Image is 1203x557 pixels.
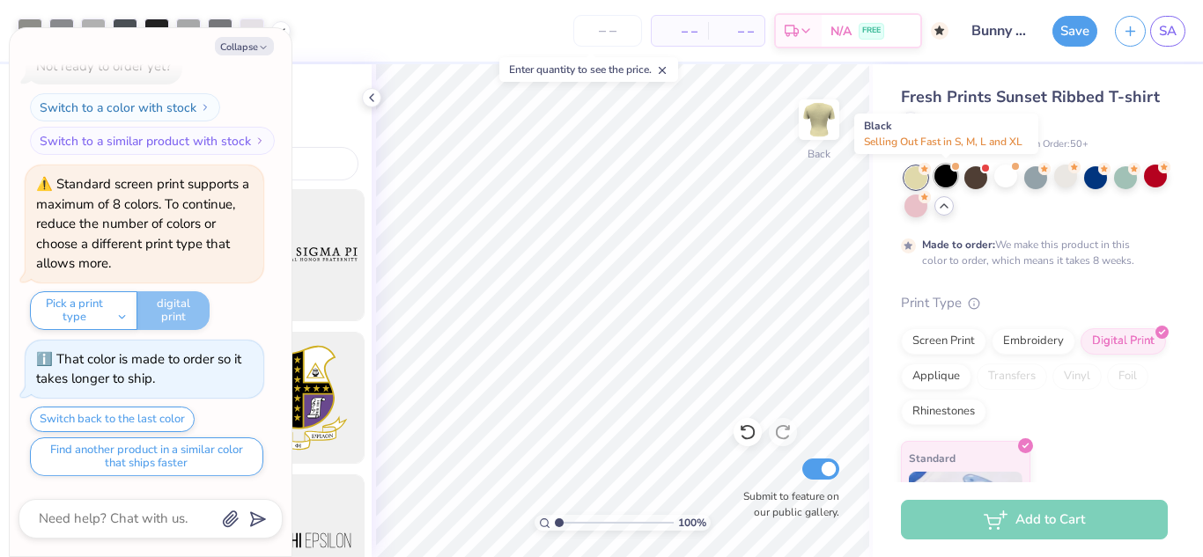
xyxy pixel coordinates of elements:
[922,238,995,252] strong: Made to order:
[901,328,986,355] div: Screen Print
[901,86,1160,107] span: Fresh Prints Sunset Ribbed T-shirt
[499,57,678,82] div: Enter quantity to see the price.
[573,15,642,47] input: – –
[957,13,1044,48] input: Untitled Design
[30,93,220,121] button: Switch to a color with stock
[30,437,263,476] button: Find another product in a similar color that ships faster
[36,175,249,272] div: Standard screen print supports a maximum of 8 colors. To continue, reduce the number of colors or...
[719,22,754,40] span: – –
[1150,16,1185,47] a: SA
[977,363,1047,390] div: Transfers
[901,293,1168,313] div: Print Type
[801,102,837,137] img: Back
[1081,328,1166,355] div: Digital Print
[862,25,881,37] span: FREE
[1159,21,1177,41] span: SA
[662,22,697,40] span: – –
[255,136,265,146] img: Switch to a similar product with stock
[734,488,839,520] label: Submit to feature on our public gallery.
[830,22,852,40] span: N/A
[992,328,1075,355] div: Embroidery
[1052,363,1102,390] div: Vinyl
[678,515,706,531] span: 100 %
[36,57,172,75] div: Not ready to order yet?
[909,449,956,467] span: Standard
[922,237,1139,268] div: We make this product in this color to order, which means it takes 8 weeks.
[200,102,210,113] img: Switch to a color with stock
[1052,16,1097,47] button: Save
[30,407,195,432] button: Switch back to the last color
[215,37,274,55] button: Collapse
[901,399,986,425] div: Rhinestones
[901,363,971,390] div: Applique
[1000,137,1089,152] span: Minimum Order: 50 +
[30,291,137,330] button: Pick a print type
[864,135,1022,149] span: Selling Out Fast in S, M, L and XL
[30,127,275,155] button: Switch to a similar product with stock
[854,114,1038,154] div: Black
[808,146,830,162] div: Back
[1107,363,1148,390] div: Foil
[36,350,241,388] div: That color is made to order so it takes longer to ship.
